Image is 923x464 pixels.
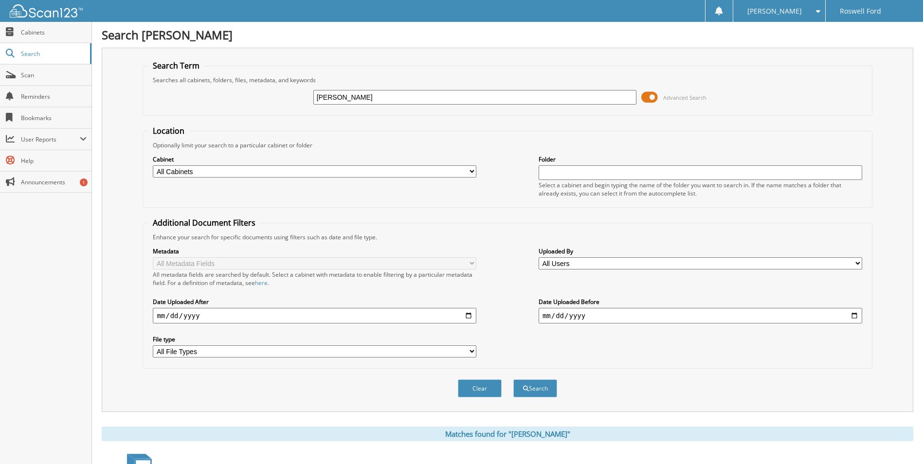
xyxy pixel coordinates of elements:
input: start [153,308,476,323]
label: Metadata [153,247,476,255]
button: Search [513,379,557,397]
img: scan123-logo-white.svg [10,4,83,18]
label: File type [153,335,476,343]
div: Matches found for "[PERSON_NAME]" [102,427,913,441]
div: Optionally limit your search to a particular cabinet or folder [148,141,867,149]
legend: Location [148,125,189,136]
span: Advanced Search [663,94,706,101]
div: Select a cabinet and begin typing the name of the folder you want to search in. If the name match... [539,181,862,197]
div: Searches all cabinets, folders, files, metadata, and keywords [148,76,867,84]
div: 1 [80,178,88,186]
span: Cabinets [21,28,87,36]
span: Bookmarks [21,114,87,122]
label: Date Uploaded After [153,298,476,306]
span: Scan [21,71,87,79]
span: Roswell Ford [840,8,881,14]
div: Enhance your search for specific documents using filters such as date and file type. [148,233,867,241]
a: here [255,279,268,287]
span: [PERSON_NAME] [747,8,802,14]
div: All metadata fields are searched by default. Select a cabinet with metadata to enable filtering b... [153,270,476,287]
input: end [539,308,862,323]
label: Date Uploaded Before [539,298,862,306]
legend: Additional Document Filters [148,217,260,228]
span: Announcements [21,178,87,186]
span: Help [21,157,87,165]
h1: Search [PERSON_NAME] [102,27,913,43]
label: Cabinet [153,155,476,163]
span: User Reports [21,135,80,143]
label: Folder [539,155,862,163]
span: Reminders [21,92,87,101]
legend: Search Term [148,60,204,71]
button: Clear [458,379,502,397]
label: Uploaded By [539,247,862,255]
span: Search [21,50,85,58]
